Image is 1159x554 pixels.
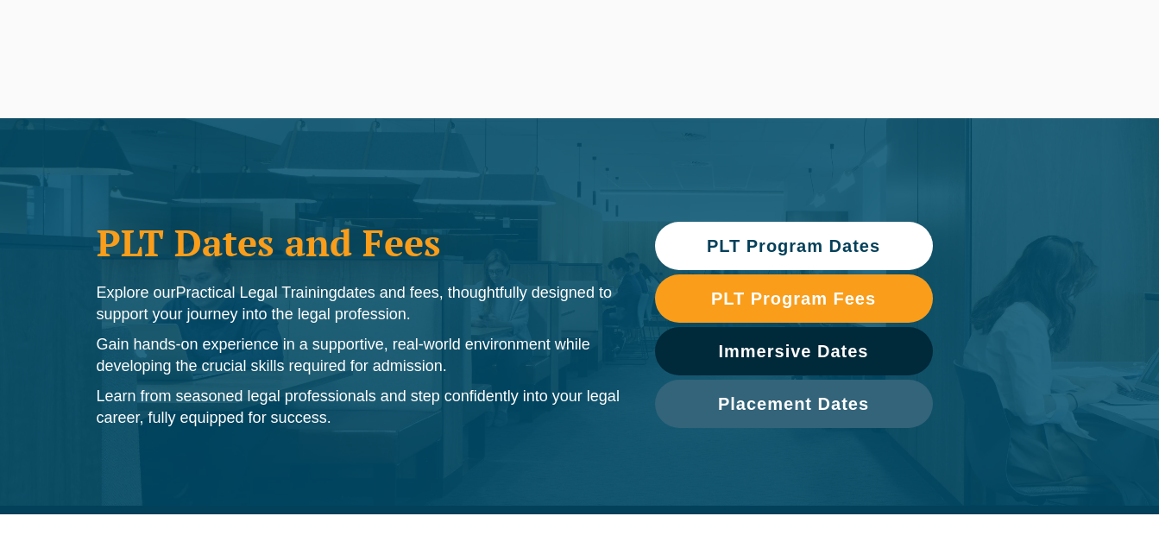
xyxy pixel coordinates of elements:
a: PLT Program Dates [655,222,933,270]
a: Immersive Dates [655,327,933,375]
p: Learn from seasoned legal professionals and step confidently into your legal career, fully equipp... [97,386,620,429]
span: Immersive Dates [719,343,869,360]
h1: PLT Dates and Fees [97,221,620,264]
a: PLT Program Fees [655,274,933,323]
span: PLT Program Dates [707,237,880,255]
span: PLT Program Fees [711,290,876,307]
a: Placement Dates [655,380,933,428]
p: Explore our dates and fees, thoughtfully designed to support your journey into the legal profession. [97,282,620,325]
span: Placement Dates [718,395,869,412]
span: Practical Legal Training [176,284,337,301]
p: Gain hands-on experience in a supportive, real-world environment while developing the crucial ski... [97,334,620,377]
